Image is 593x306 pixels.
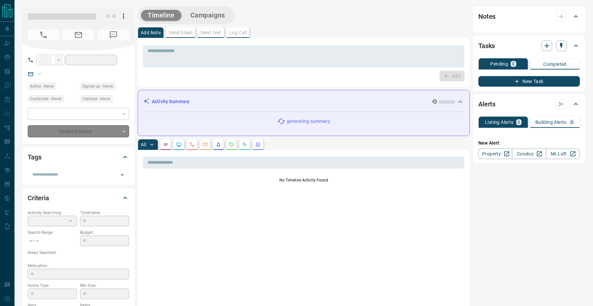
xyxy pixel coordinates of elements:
div: Activity Summary [143,96,464,108]
svg: Emails [203,142,208,147]
svg: Opportunities [242,142,247,147]
div: Notes [478,9,580,24]
p: New Alert: [478,140,580,147]
div: Criteria [28,190,129,206]
div: Tags [28,149,129,165]
p: Actively Searching: [28,210,77,216]
h2: Criteria [28,193,49,203]
p: All [141,142,146,147]
span: No Email [63,30,94,40]
p: 0 [512,62,515,66]
p: Home Type: [28,283,77,289]
p: Building Alerts [535,120,567,125]
a: Condos [512,149,546,159]
span: No Number [98,30,129,40]
p: No Timeline Activity Found [143,177,465,183]
svg: Notes [163,142,168,147]
a: Property [478,149,512,159]
p: Listing Alerts [485,120,514,125]
p: Budget: [80,230,129,236]
h2: Alerts [478,99,495,109]
p: Min Size: [80,283,129,289]
svg: Requests [229,142,234,147]
a: Mr.Loft [546,149,580,159]
div: Tasks [478,38,580,54]
svg: Agent Actions [255,142,261,147]
svg: Listing Alerts [216,142,221,147]
span: Signed up - Never [82,83,113,90]
div: Do Not Contact [28,125,129,137]
p: Timeframe: [80,210,129,216]
span: Contacted - Never [30,96,62,102]
p: Completed [543,62,567,67]
h2: Notes [478,11,495,22]
span: Claimed - Never [82,96,110,102]
p: 0 [571,120,573,125]
h2: Tags [28,152,41,162]
span: No Number [28,30,59,40]
p: Add Note [141,30,161,35]
p: Activity Summary [152,98,189,105]
button: Timeline [141,10,181,21]
svg: Lead Browsing Activity [176,142,182,147]
span: Active - Never [30,83,54,90]
p: Search Range: [28,230,77,236]
div: Alerts [478,96,580,112]
button: Open [118,170,127,180]
p: Pending [490,62,508,66]
button: Campaigns [184,10,232,21]
p: Motivation: [28,263,129,269]
a: -- [38,71,41,76]
p: -- - -- [28,236,77,246]
p: Areas Searched: [28,250,129,256]
p: generating summary [287,118,330,125]
svg: Calls [189,142,195,147]
h2: Tasks [478,41,495,51]
p: 0 [518,120,520,125]
button: New Task [478,76,580,87]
